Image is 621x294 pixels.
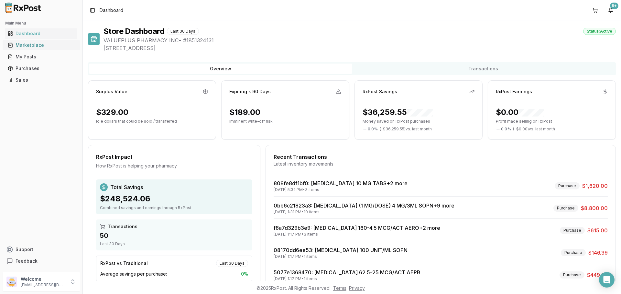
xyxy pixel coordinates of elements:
[274,161,608,167] div: Latest inventory movements
[110,183,143,191] span: Total Savings
[610,3,618,9] div: 9+
[89,64,352,74] button: Overview
[274,187,408,192] div: [DATE] 5:32 PM • 3 items
[229,119,341,124] p: Imminent write-off risk
[5,39,77,51] a: Marketplace
[96,163,252,169] div: How RxPost is helping your pharmacy
[5,74,77,86] a: Sales
[100,271,167,277] span: Average savings per purchase:
[501,127,511,132] span: 0.0 %
[274,247,408,253] a: 08170dd6ee53: [MEDICAL_DATA] 100 UNIT/ML SOPN
[274,254,408,259] div: [DATE] 1:17 PM • 1 items
[363,88,397,95] div: RxPost Savings
[8,54,75,60] div: My Posts
[561,249,586,256] div: Purchase
[21,282,66,288] p: [EMAIL_ADDRESS][DOMAIN_NAME]
[96,107,128,117] div: $329.00
[496,119,608,124] p: Profit made selling on RxPost
[274,202,454,209] a: 0bb6c21823a3: [MEDICAL_DATA] (1 MG/DOSE) 4 MG/3ML SOPN+9 more
[5,63,77,74] a: Purchases
[3,75,80,85] button: Sales
[605,5,616,15] button: 9+
[496,107,544,117] div: $0.00
[103,36,616,44] span: VALUEPLUS PHARMACY INC • # 1851324131
[3,255,80,267] button: Feedback
[3,28,80,39] button: Dashboard
[368,127,378,132] span: 0.0 %
[8,77,75,83] div: Sales
[21,276,66,282] p: Welcome
[241,271,248,277] span: 0 %
[582,182,608,190] span: $1,620.00
[3,40,80,50] button: Marketplace
[496,88,532,95] div: RxPost Earnings
[513,127,555,132] span: ( - $0.00 ) vs. last month
[100,7,123,14] nav: breadcrumb
[363,107,433,117] div: $36,259.55
[5,28,77,39] a: Dashboard
[581,204,608,212] span: $8,800.00
[96,119,208,124] p: Idle dollars that could be sold / transferred
[274,269,420,276] a: 5077e1368470: [MEDICAL_DATA] 62.5-25 MCG/ACT AEPB
[100,231,248,240] div: 50
[274,153,608,161] div: Recent Transactions
[16,258,38,264] span: Feedback
[555,182,580,189] div: Purchase
[167,28,199,35] div: Last 30 Days
[229,107,260,117] div: $189.00
[100,205,248,210] div: Combined savings and earnings through RxPost
[5,21,77,26] h2: Main Menu
[8,30,75,37] div: Dashboard
[6,277,17,287] img: User avatar
[349,285,365,291] a: Privacy
[3,52,80,62] button: My Posts
[599,272,615,288] div: Open Intercom Messenger
[274,180,408,187] a: 808fe8df1bf0: [MEDICAL_DATA] 10 MG TABS+2 more
[8,65,75,72] div: Purchases
[8,42,75,48] div: Marketplace
[583,28,616,35] div: Status: Active
[274,209,454,215] div: [DATE] 1:31 PM • 10 items
[100,241,248,247] div: Last 30 Days
[274,225,440,231] a: f8a7d329b3e9: [MEDICAL_DATA] 160-4.5 MCG/ACT AERO+2 more
[96,88,127,95] div: Surplus Value
[3,3,44,13] img: RxPost Logo
[100,194,248,204] div: $248,524.06
[380,127,432,132] span: ( - $36,259.55 ) vs. last month
[587,271,608,279] span: $449.96
[333,285,346,291] a: Terms
[103,44,616,52] span: [STREET_ADDRESS]
[3,63,80,74] button: Purchases
[588,249,608,257] span: $146.39
[352,64,615,74] button: Transactions
[3,244,80,255] button: Support
[108,223,137,230] span: Transactions
[100,260,148,267] div: RxPost vs Traditional
[100,7,123,14] span: Dashboard
[553,205,578,212] div: Purchase
[96,153,252,161] div: RxPost Impact
[560,227,585,234] div: Purchase
[103,26,164,36] h1: Store Dashboard
[274,232,440,237] div: [DATE] 1:17 PM • 3 items
[229,88,271,95] div: Expiring ≤ 90 Days
[560,271,584,279] div: Purchase
[274,276,420,281] div: [DATE] 1:17 PM • 1 items
[363,119,474,124] p: Money saved on RxPost purchases
[5,51,77,63] a: My Posts
[216,260,248,267] div: Last 30 Days
[587,227,608,234] span: $615.00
